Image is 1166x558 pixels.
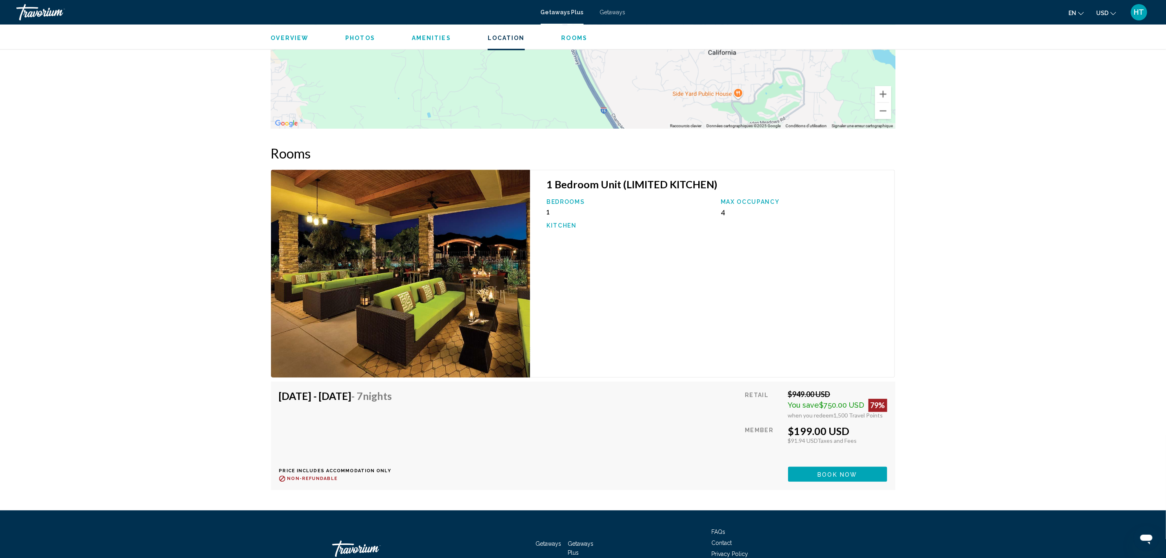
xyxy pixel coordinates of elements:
button: Raccourcis clavier [670,123,702,129]
a: Contact [712,540,732,546]
div: $949.00 USD [788,390,887,399]
iframe: Bouton de lancement de la fenêtre de messagerie [1133,525,1159,551]
button: Overview [271,34,309,42]
button: Location [488,34,525,42]
a: Getaways [536,540,562,547]
a: Conditions d'utilisation (s'ouvre dans un nouvel onglet) [786,123,827,128]
button: Zoom avant [875,86,891,102]
div: 79% [868,399,887,412]
div: Retail [745,390,782,419]
div: Member [745,425,782,460]
p: Max Occupancy [721,199,887,205]
span: USD [1096,10,1108,16]
h3: 1 Bedroom Unit (LIMITED KITCHEN) [546,178,886,190]
button: Zoom arrière [875,103,891,119]
span: Données cartographiques ©2025 Google [706,123,781,128]
button: Photos [345,34,375,42]
span: You save [788,401,820,409]
div: $199.00 USD [788,425,887,437]
span: 4 [721,208,725,216]
p: Bedrooms [546,199,713,205]
img: ii_wmx1.jpg [271,170,531,377]
span: when you redeem [788,412,834,419]
a: FAQs [712,529,726,535]
p: Price includes accommodation only [279,468,398,473]
a: Getaways Plus [541,9,584,16]
button: Change currency [1096,7,1116,19]
a: Travorium [16,4,533,20]
h4: [DATE] - [DATE] [279,390,392,402]
span: Rooms [562,35,588,41]
a: Getaways [600,9,626,16]
span: 1 [546,208,550,216]
h2: Rooms [271,145,895,161]
span: Book now [818,471,857,478]
span: Amenities [412,35,451,41]
span: - 7 [352,390,392,402]
a: Privacy Policy [712,551,748,557]
span: Photos [345,35,375,41]
span: Location [488,35,525,41]
button: Rooms [562,34,588,42]
span: $750.00 USD [820,401,864,409]
button: User Menu [1128,4,1150,21]
span: 1,500 Travel Points [834,412,883,419]
div: $91.94 USD [788,437,887,444]
span: en [1068,10,1076,16]
p: Kitchen [546,222,713,229]
span: Taxes and Fees [818,437,857,444]
a: Ouvrir cette zone dans Google Maps (dans une nouvelle fenêtre) [273,118,300,129]
button: Change language [1068,7,1084,19]
button: Amenities [412,34,451,42]
a: Getaways Plus [568,540,593,556]
span: Overview [271,35,309,41]
span: Non-refundable [287,476,338,481]
span: Nights [363,390,392,402]
img: Google [273,118,300,129]
a: Signaler une erreur cartographique [832,123,893,128]
button: Book now [788,466,887,482]
span: HT [1134,8,1144,16]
